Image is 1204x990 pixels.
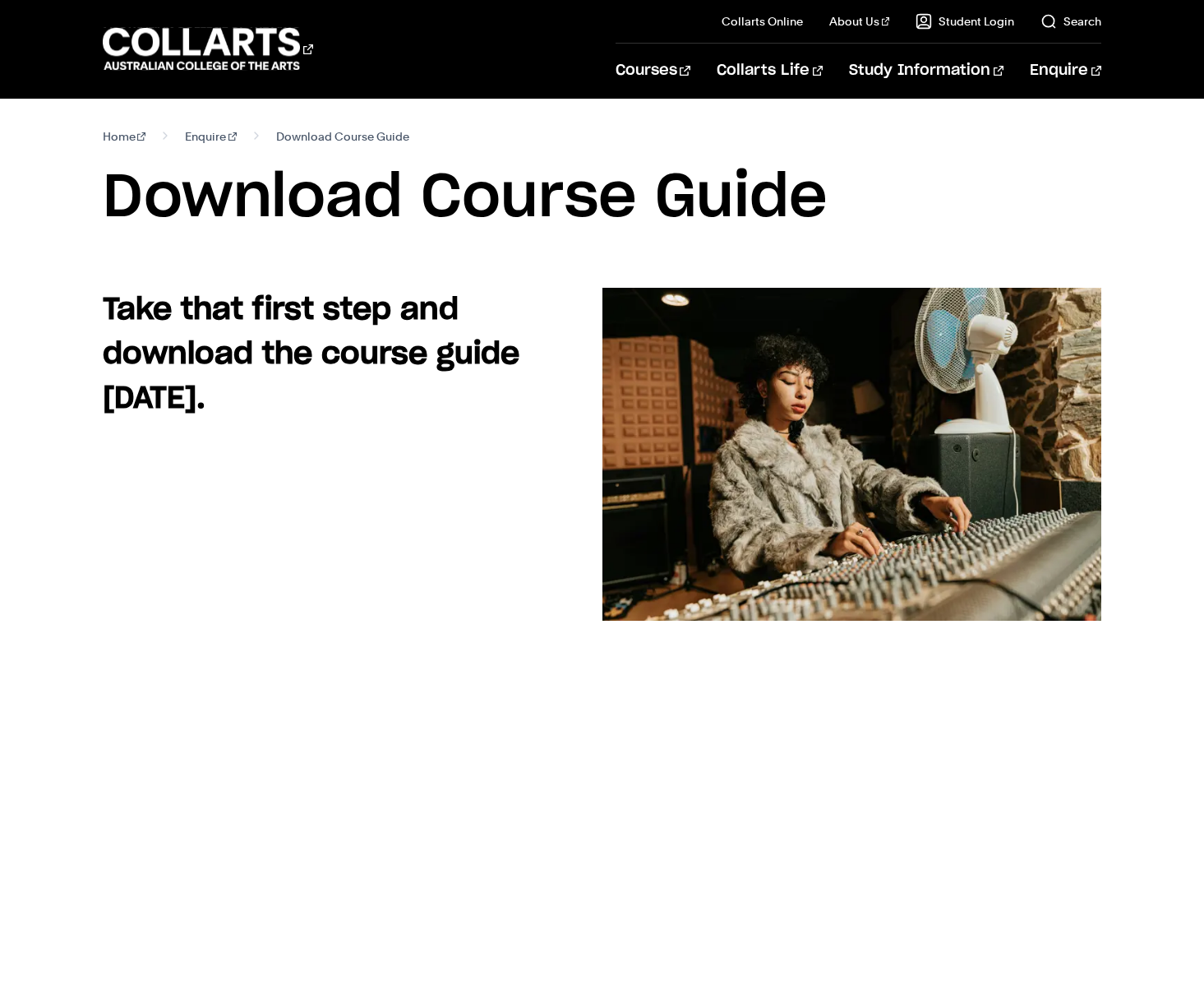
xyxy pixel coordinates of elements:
[103,161,1102,235] h1: Download Course Guide
[1040,13,1101,30] a: Search
[829,13,890,30] a: About Us
[103,25,313,72] div: Go to homepage
[103,125,146,148] a: Home
[103,295,519,414] strong: Take that first step and download the course guide [DATE].
[717,44,823,98] a: Collarts Life
[722,13,803,30] a: Collarts Online
[185,125,237,148] a: Enquire
[616,44,690,98] a: Courses
[276,125,409,148] span: Download Course Guide
[849,44,1003,98] a: Study Information
[916,13,1014,30] a: Student Login
[1030,44,1101,98] a: Enquire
